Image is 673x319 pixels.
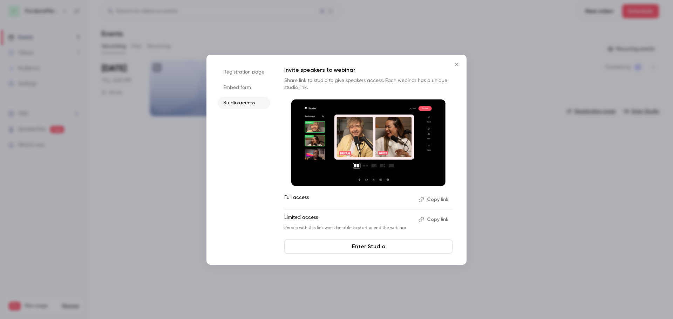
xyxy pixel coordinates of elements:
p: People with this link won't be able to start or end the webinar [284,225,413,231]
img: Invite speakers to webinar [291,99,446,186]
li: Studio access [218,97,270,109]
p: Full access [284,194,413,205]
button: Close [450,57,464,71]
li: Embed form [218,81,270,94]
a: Enter Studio [284,240,453,254]
p: Limited access [284,214,413,225]
p: Invite speakers to webinar [284,66,453,74]
p: Share link to studio to give speakers access. Each webinar has a unique studio link. [284,77,453,91]
button: Copy link [416,214,453,225]
li: Registration page [218,66,270,78]
button: Copy link [416,194,453,205]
